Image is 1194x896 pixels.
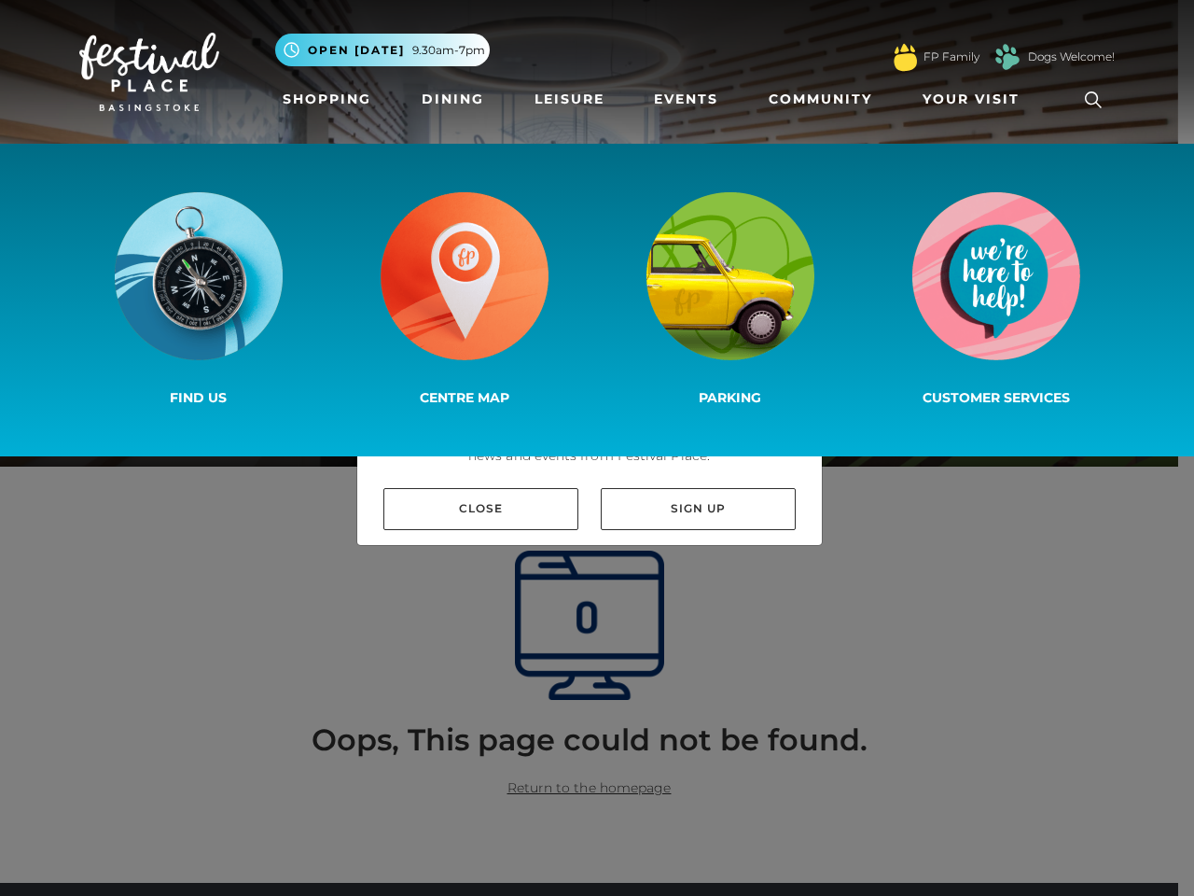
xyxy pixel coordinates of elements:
a: Customer Services [863,189,1129,412]
a: Your Visit [915,82,1036,117]
a: Sign up [601,488,796,530]
span: Centre Map [420,389,509,406]
img: Festival Place Logo [79,33,219,111]
span: Find us [170,389,227,406]
a: Shopping [275,82,379,117]
span: Parking [699,389,761,406]
a: Dining [414,82,492,117]
a: Parking [597,189,863,412]
span: 9.30am-7pm [412,42,485,59]
a: Leisure [527,82,612,117]
a: Events [646,82,726,117]
a: Centre Map [331,189,597,412]
span: Your Visit [923,90,1020,109]
a: Community [761,82,880,117]
span: Customer Services [923,389,1070,406]
a: Dogs Welcome! [1028,49,1115,65]
button: Open [DATE] 9.30am-7pm [275,34,490,66]
a: FP Family [923,49,979,65]
a: Close [383,488,578,530]
span: Open [DATE] [308,42,405,59]
a: Find us [65,189,331,412]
